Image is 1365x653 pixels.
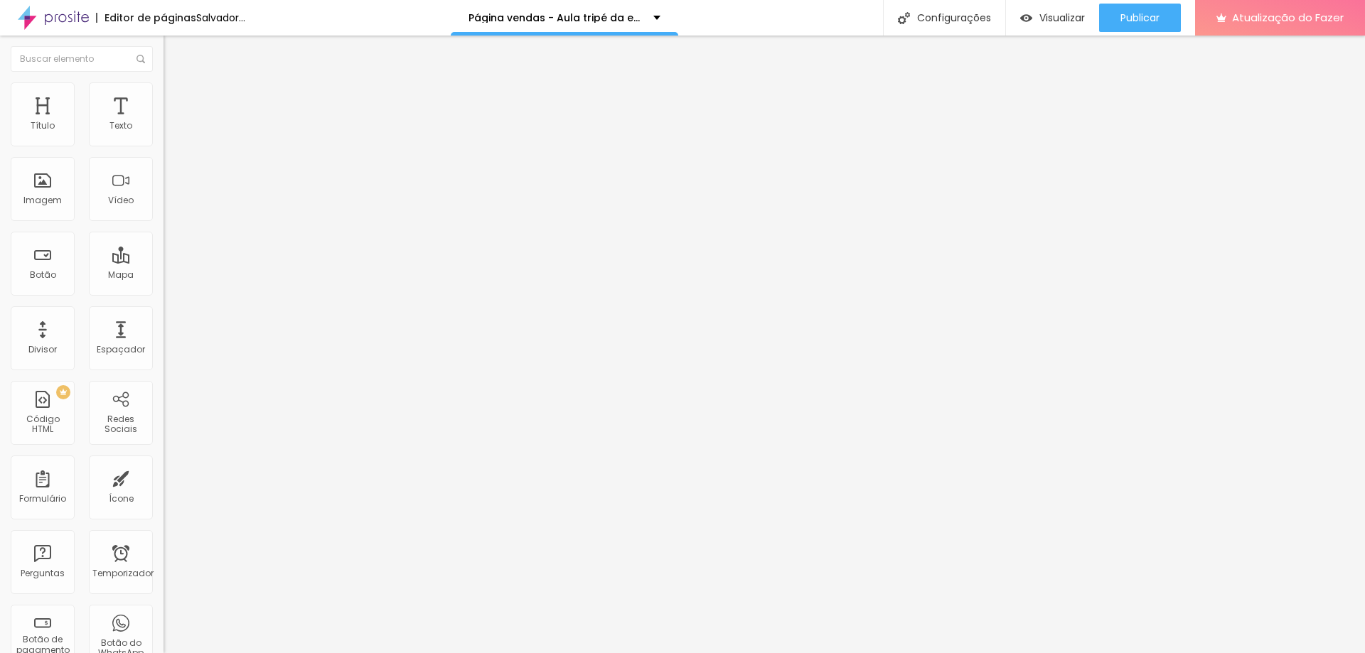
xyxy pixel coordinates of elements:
font: Espaçador [97,343,145,355]
font: Botão [30,269,56,281]
img: Ícone [898,12,910,24]
font: Configurações [917,11,991,25]
font: Perguntas [21,567,65,579]
font: Divisor [28,343,57,355]
font: Formulário [19,492,66,504]
input: Buscar elemento [11,46,153,72]
font: Redes Sociais [105,413,137,435]
font: Vídeo [108,194,134,206]
font: Código HTML [26,413,60,435]
button: Visualizar [1006,4,1099,32]
font: Texto [109,119,132,131]
img: view-1.svg [1020,12,1032,24]
font: Página vendas - Aula tripé da experiência [469,11,687,25]
font: Temporizador [92,567,154,579]
font: Mapa [108,269,134,281]
font: Ícone [109,492,134,504]
font: Título [31,119,55,131]
font: Imagem [23,194,62,206]
button: Publicar [1099,4,1181,32]
font: Visualizar [1039,11,1085,25]
font: Editor de páginas [105,11,196,25]
font: Atualização do Fazer [1232,10,1344,25]
img: Ícone [136,55,145,63]
font: Publicar [1120,11,1160,25]
font: Salvador... [196,11,245,25]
